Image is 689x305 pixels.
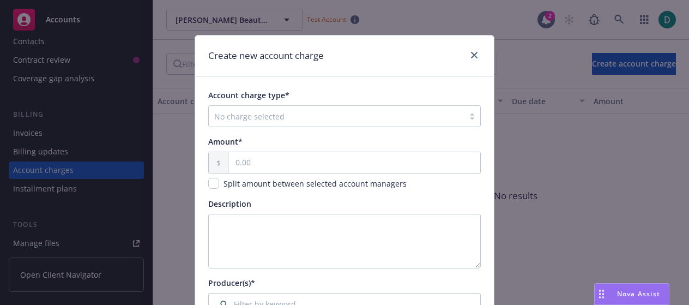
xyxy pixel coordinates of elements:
[208,278,255,288] span: Producer(s)*
[468,49,481,62] a: close
[223,178,407,189] span: Split amount between selected account managers
[208,49,324,63] h1: Create new account charge
[208,90,289,100] span: Account charge type*
[208,199,251,209] span: Description
[594,283,669,305] button: Nova Assist
[595,284,608,304] div: Drag to move
[229,152,480,173] input: 0.00
[208,136,243,147] span: Amount*
[617,289,660,298] span: Nova Assist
